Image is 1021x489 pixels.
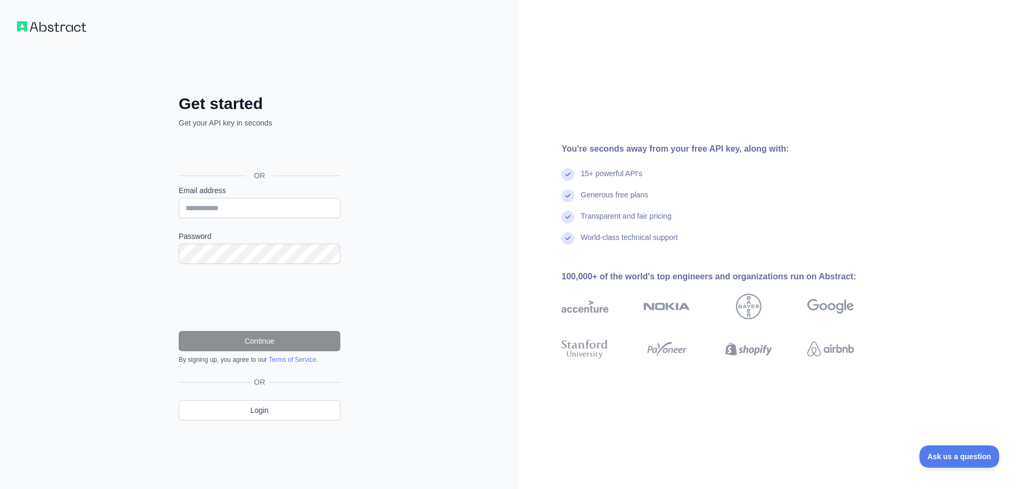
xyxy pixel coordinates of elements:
div: Transparent and fair pricing [581,211,672,232]
div: World-class technical support [581,232,678,253]
label: Email address [179,185,340,196]
button: Continue [179,331,340,351]
a: Terms of Service [269,356,316,363]
img: check mark [562,168,574,181]
img: nokia [643,294,690,319]
div: 100,000+ of the world's top engineers and organizations run on Abstract: [562,270,888,283]
img: check mark [562,189,574,202]
div: By signing up, you agree to our . [179,355,340,364]
p: Get your API key in seconds [179,118,340,128]
img: payoneer [643,337,690,361]
img: stanford university [562,337,608,361]
img: check mark [562,232,574,245]
img: shopify [725,337,772,361]
img: google [807,294,854,319]
span: OR [246,170,274,181]
img: bayer [736,294,761,319]
iframe: Toggle Customer Support [919,445,1000,468]
div: 15+ powerful API's [581,168,642,189]
div: You're seconds away from your free API key, along with: [562,143,888,155]
img: Workflow [17,21,86,32]
div: Generous free plans [581,189,648,211]
h2: Get started [179,94,340,113]
iframe: reCAPTCHA [179,277,340,318]
img: airbnb [807,337,854,361]
span: OR [250,377,270,387]
img: accenture [562,294,608,319]
label: Password [179,231,340,242]
img: check mark [562,211,574,223]
iframe: Sign in with Google Button [173,140,344,163]
a: Login [179,400,340,420]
